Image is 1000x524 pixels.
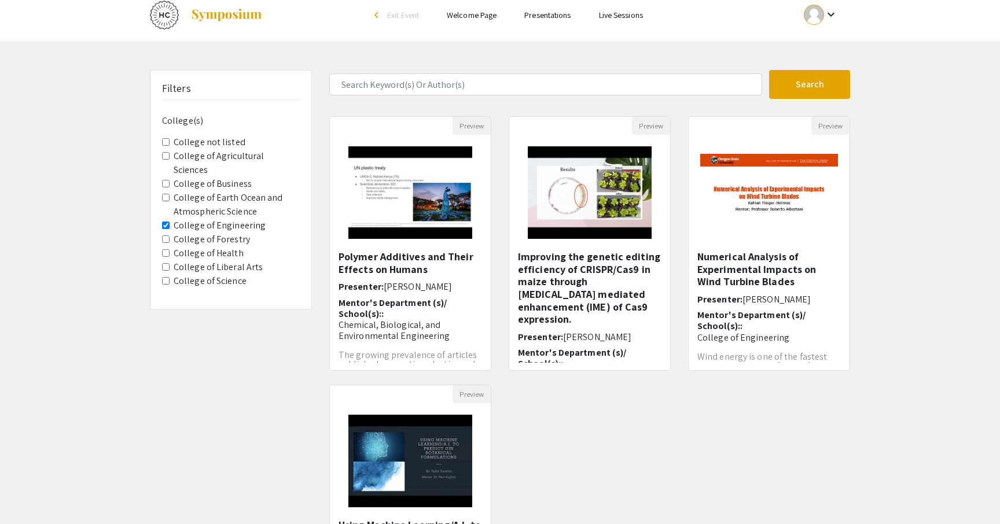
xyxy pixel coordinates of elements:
span: Mentor's Department (s)/ School(s):: [518,346,626,370]
img: <p>Polymer Additives and Their Effects on Humans </p> [337,135,483,250]
label: College of Business [174,177,252,191]
button: Expand account dropdown [792,2,850,28]
div: Open Presentation <p>Numerical Analysis of Experimental Impacts on Wind Turbine Blades</p> [688,116,850,371]
label: College of Forestry [174,233,250,246]
img: HC Thesis Research Fair 2024 [150,1,179,29]
p: Wind energy is one of the fastest growing renewable forms of energy in the [GEOGRAPHIC_DATA] and ... [697,352,841,389]
h5: Polymer Additives and Their Effects on Humans [339,250,482,275]
label: College of Earth Ocean and Atmospheric Science [174,191,300,219]
button: Preview [632,117,670,135]
p: College of Engineering [697,332,841,343]
span: Mentor's Department (s)/ School(s):: [697,309,806,332]
iframe: Chat [9,472,49,515]
a: Presentations [524,10,571,20]
label: College of Science [174,274,247,288]
span: Mentor's Department (s)/ School(s):: [339,297,447,320]
a: Live Sessions [599,10,643,20]
label: College of Liberal Arts [174,260,263,274]
div: Open Presentation <p>Improving the genetic editing efficiency of CRISPR/Cas9 in maize through int... [509,116,671,371]
h5: Filters [162,82,191,95]
a: HC Thesis Research Fair 2024 [150,1,263,29]
span: [PERSON_NAME] [563,331,631,343]
button: Preview [811,117,850,135]
img: <p>Numerical Analysis of Experimental Impacts on Wind Turbine Blades</p> [689,142,850,243]
button: Preview [453,385,491,403]
mat-icon: Expand account dropdown [824,8,838,21]
span: Exit Event [387,10,419,20]
h6: Presenter: [518,331,661,342]
label: College of Engineering [174,219,266,233]
p: Chemical, Biological, and Environmental Engineering [339,319,482,341]
h6: College(s) [162,115,300,126]
img: <p class="ql-align-center">Using Machine Learning/A.I. to Predict Gin Botanical Formulations (Act... [337,403,483,519]
span: [PERSON_NAME] [742,293,811,305]
h5: Numerical Analysis of Experimental Impacts on Wind Turbine Blades [697,250,841,288]
input: Search Keyword(s) Or Author(s) [329,73,762,95]
button: Search [769,70,850,99]
div: Open Presentation <p>Polymer Additives and Their Effects on Humans </p> [329,116,491,371]
h6: Presenter: [339,281,482,292]
a: Welcome Page [447,10,497,20]
button: Preview [453,117,491,135]
h5: Improving the genetic editing efficiency of CRISPR/Cas9 in maize through [MEDICAL_DATA] mediated ... [518,250,661,326]
h6: Presenter: [697,294,841,305]
img: Symposium by ForagerOne [190,8,263,22]
label: College of Agricultural Sciences [174,149,300,177]
label: College not listed [174,135,245,149]
div: arrow_back_ios [374,12,381,19]
p: The growing prevalence of articles published connecting plastics and health concerns has shown a ... [339,350,482,388]
span: [PERSON_NAME] [384,281,452,293]
img: <p>Improving the genetic editing efficiency of CRISPR/Cas9 in maize through intron mediated enhan... [516,135,663,250]
label: College of Health [174,246,244,260]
